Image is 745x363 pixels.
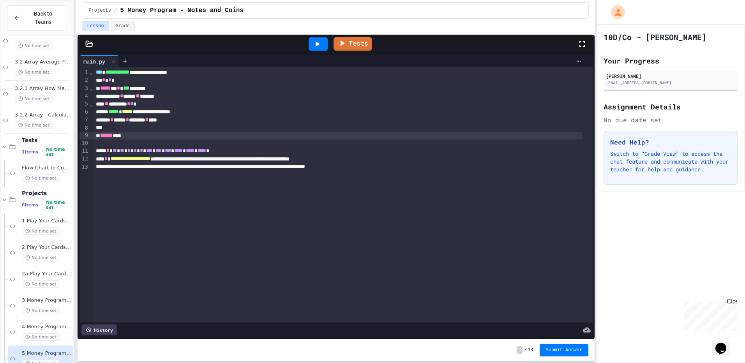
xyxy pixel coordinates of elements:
[79,139,89,147] div: 10
[79,147,89,155] div: 11
[79,100,89,108] div: 5
[88,7,111,14] span: Projects
[79,108,89,116] div: 6
[22,150,38,155] span: 1 items
[79,124,89,132] div: 8
[82,21,109,31] button: Lesson
[15,69,53,76] span: No time set
[603,3,627,21] div: My Account
[15,95,53,102] span: No time set
[606,80,736,86] div: [EMAIL_ADDRESS][DOMAIN_NAME]
[3,3,54,49] div: Chat with us now!Close
[22,307,60,314] span: No time set
[546,347,583,353] span: Submit Answer
[22,203,38,208] span: 6 items
[114,7,117,14] span: /
[22,297,72,304] span: 3 Money Program - Basic Version
[7,5,67,30] button: Back to Teams
[79,85,89,92] div: 3
[15,42,53,49] span: No time set
[610,137,731,147] h3: Need Help?
[22,254,60,261] span: No time set
[610,150,731,173] p: Switch to "Grade View" to access the chat feature and communicate with your teacher for help and ...
[79,55,119,67] div: main.py
[22,190,72,197] span: Projects
[79,116,89,124] div: 7
[22,137,72,144] span: Tests
[25,10,60,26] span: Back to Teams
[79,132,89,139] div: 9
[79,92,89,100] div: 4
[680,298,737,331] iframe: chat widget
[46,147,72,157] span: No time set
[120,6,244,15] span: 5 Money Program - Notes and Coins
[41,149,43,155] span: •
[15,122,53,129] span: No time set
[22,227,60,235] span: No time set
[22,324,72,330] span: 4 Money Program - Pattern Recogniton
[79,163,89,171] div: 13
[604,55,738,66] h2: Your Progress
[22,218,72,224] span: 1 Play Your Cards Right - Basic Version
[15,85,72,92] span: 3.2.1 Array How Many? Function
[89,69,93,75] span: Fold line
[604,32,706,42] h1: 10D/Co - [PERSON_NAME]
[604,115,738,125] div: No due date set
[517,346,523,354] span: -
[81,324,117,335] div: History
[22,280,60,288] span: No time set
[79,57,109,65] div: main.py
[606,72,736,79] div: [PERSON_NAME]
[528,347,533,353] span: 10
[540,344,589,356] button: Submit Answer
[22,333,60,341] span: No time set
[22,271,72,277] span: 2a Play Your Cards Right - PyGame
[89,101,93,107] span: Fold line
[15,112,72,118] span: 3.2.2 Array - Calculate MODE Function
[15,59,72,65] span: 3.2 Array Average Function
[712,332,737,355] iframe: chat widget
[334,37,372,51] a: Tests
[524,347,527,353] span: /
[79,155,89,163] div: 12
[22,174,60,182] span: No time set
[41,202,43,208] span: •
[46,200,72,210] span: No time set
[79,76,89,84] div: 2
[604,101,738,112] h2: Assignment Details
[22,244,72,251] span: 2 Play Your Cards Right - Improved
[79,69,89,76] div: 1
[111,21,135,31] button: Grade
[89,85,93,91] span: Fold line
[22,350,72,357] span: 5 Money Program - Notes and Coins
[22,165,72,171] span: Flow Chart to Code (RP)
